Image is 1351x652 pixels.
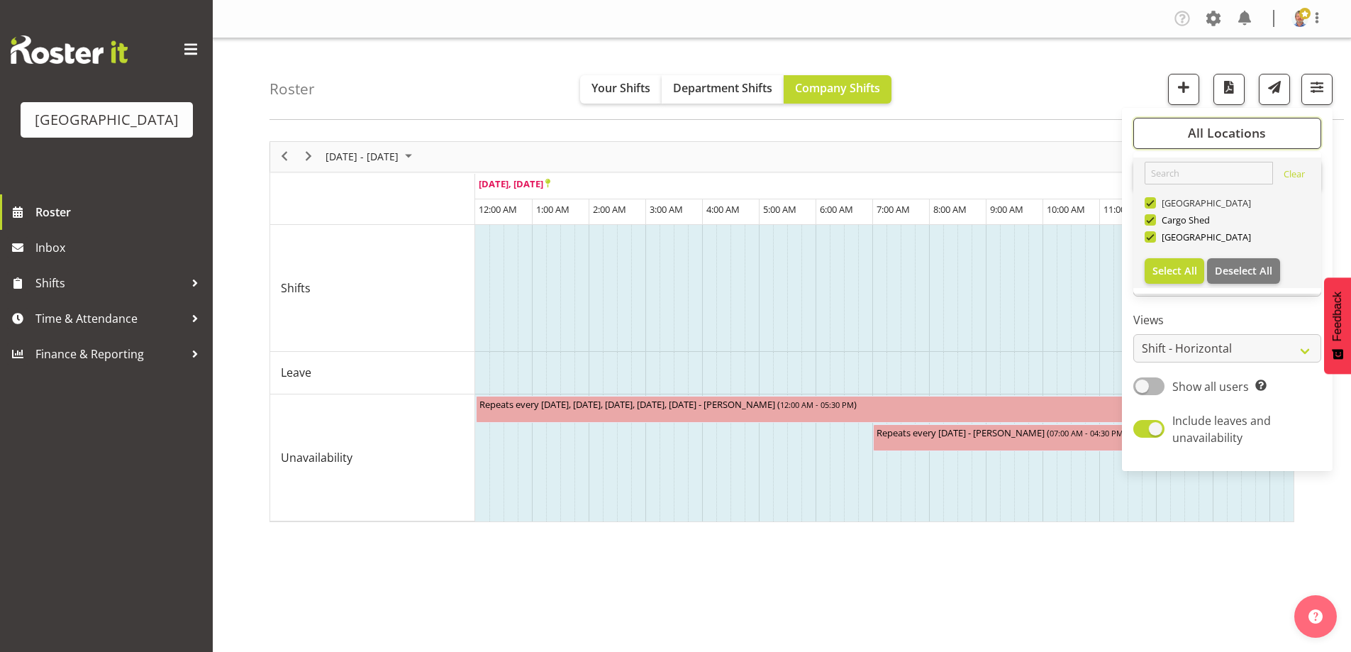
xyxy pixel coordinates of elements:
span: [GEOGRAPHIC_DATA] [1156,197,1252,209]
button: Deselect All [1207,258,1280,284]
span: 8:00 AM [933,203,967,216]
button: Previous [275,148,294,165]
h4: Roster [269,81,315,97]
span: Cargo Shed [1156,214,1211,226]
span: [GEOGRAPHIC_DATA] [1156,231,1252,243]
span: 12:00 AM - 05:30 PM [780,399,854,410]
button: Download a PDF of the roster according to the set date range. [1213,74,1245,105]
span: Select All [1152,264,1197,277]
button: Feedback - Show survey [1324,277,1351,374]
span: Include leaves and unavailability [1172,413,1271,446]
span: Finance & Reporting [35,343,184,365]
span: 4:00 AM [706,203,740,216]
div: next period [296,142,321,172]
td: Shifts resource [270,225,475,352]
button: Department Shifts [662,75,784,104]
img: help-xxl-2.png [1308,609,1323,624]
span: 11:00 AM [1103,203,1142,216]
span: Shifts [281,280,311,297]
div: previous period [272,142,296,172]
span: 1:00 AM [536,203,569,216]
span: 7:00 AM [877,203,910,216]
span: Company Shifts [795,80,880,96]
button: Filter Shifts [1301,74,1333,105]
span: Shifts [35,272,184,294]
button: September 2025 [323,148,418,165]
a: Clear [1284,167,1305,184]
span: Inbox [35,237,206,258]
button: Select All [1145,258,1205,284]
span: Feedback [1331,292,1344,341]
td: Leave resource [270,352,475,394]
span: 5:00 AM [763,203,796,216]
div: Timeline Week of September 22, 2025 [269,141,1294,522]
button: Send a list of all shifts for the selected filtered period to all rostered employees. [1259,74,1290,105]
button: All Locations [1133,118,1321,149]
span: Show all users [1172,379,1249,394]
label: Views [1133,311,1321,328]
span: Time & Attendance [35,308,184,329]
span: Your Shifts [591,80,650,96]
div: [GEOGRAPHIC_DATA] [35,109,179,131]
button: Add a new shift [1168,74,1199,105]
span: Leave [281,364,311,381]
span: 6:00 AM [820,203,853,216]
span: [DATE] - [DATE] [324,148,400,165]
span: 2:00 AM [593,203,626,216]
span: 12:00 AM [479,203,517,216]
span: Roster [35,201,206,223]
span: 10:00 AM [1047,203,1085,216]
span: All Locations [1188,124,1266,141]
span: Department Shifts [673,80,772,96]
button: Your Shifts [580,75,662,104]
span: 07:00 AM - 04:30 PM [1050,427,1123,438]
span: 3:00 AM [650,203,683,216]
span: [DATE], [DATE] [479,177,550,190]
img: Rosterit website logo [11,35,128,64]
span: Unavailability [281,449,352,466]
button: Company Shifts [784,75,891,104]
td: Unavailability resource [270,394,475,521]
img: cian-ocinnseala53500ffac99bba29ecca3b151d0be656.png [1291,10,1308,27]
button: Next [299,148,318,165]
div: September 22 - 28, 2025 [321,142,421,172]
span: 9:00 AM [990,203,1023,216]
input: Search [1145,162,1273,184]
span: Deselect All [1215,264,1272,277]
